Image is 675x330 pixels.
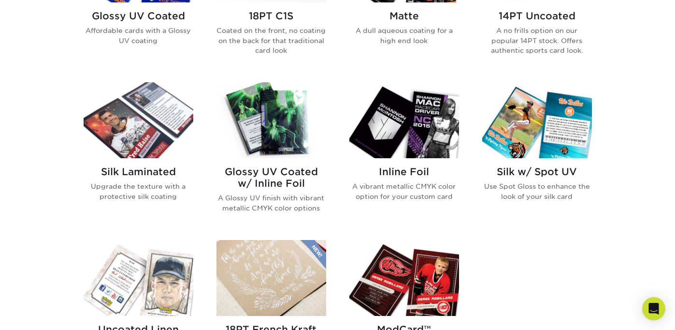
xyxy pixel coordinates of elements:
p: Upgrade the texture with a protective silk coating [84,181,193,201]
img: Silk w/ Spot UV Trading Cards [482,82,592,158]
h2: Matte [349,10,459,22]
h2: 18PT C1S [216,10,326,22]
p: A vibrant metallic CMYK color option for your custom card [349,181,459,201]
img: Uncoated Linen Trading Cards [84,240,193,316]
img: New Product [302,240,326,269]
img: Glossy UV Coated w/ Inline Foil Trading Cards [216,82,326,158]
img: Inline Foil Trading Cards [349,82,459,158]
a: Silk w/ Spot UV Trading Cards Silk w/ Spot UV Use Spot Gloss to enhance the look of your silk card [482,82,592,228]
a: Inline Foil Trading Cards Inline Foil A vibrant metallic CMYK color option for your custom card [349,82,459,228]
img: Silk Laminated Trading Cards [84,82,193,158]
h2: Silk w/ Spot UV [482,166,592,178]
p: Use Spot Gloss to enhance the look of your silk card [482,181,592,201]
div: Open Intercom Messenger [642,297,665,320]
h2: Glossy UV Coated w/ Inline Foil [216,166,326,189]
p: A Glossy UV finish with vibrant metallic CMYK color options [216,193,326,213]
img: 18PT French Kraft Trading Cards [216,240,326,316]
p: Coated on the front, no coating on the back for that traditional card look [216,26,326,55]
a: Glossy UV Coated w/ Inline Foil Trading Cards Glossy UV Coated w/ Inline Foil A Glossy UV finish ... [216,82,326,228]
h2: 14PT Uncoated [482,10,592,22]
h2: Glossy UV Coated [84,10,193,22]
p: Affordable cards with a Glossy UV coating [84,26,193,45]
h2: Silk Laminated [84,166,193,178]
h2: Inline Foil [349,166,459,178]
p: A dull aqueous coating for a high end look [349,26,459,45]
img: ModCard™ Trading Cards [349,240,459,316]
p: A no frills option on our popular 14PT stock. Offers authentic sports card look. [482,26,592,55]
a: Silk Laminated Trading Cards Silk Laminated Upgrade the texture with a protective silk coating [84,82,193,228]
